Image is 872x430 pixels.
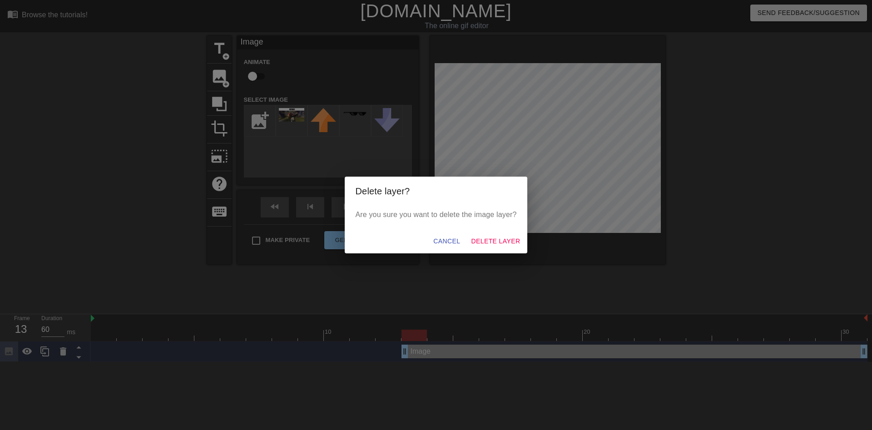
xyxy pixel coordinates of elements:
button: Delete Layer [467,233,524,250]
span: Delete Layer [471,236,520,247]
h2: Delete layer? [356,184,517,198]
span: Cancel [433,236,460,247]
p: Are you sure you want to delete the image layer? [356,209,517,220]
button: Cancel [430,233,464,250]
